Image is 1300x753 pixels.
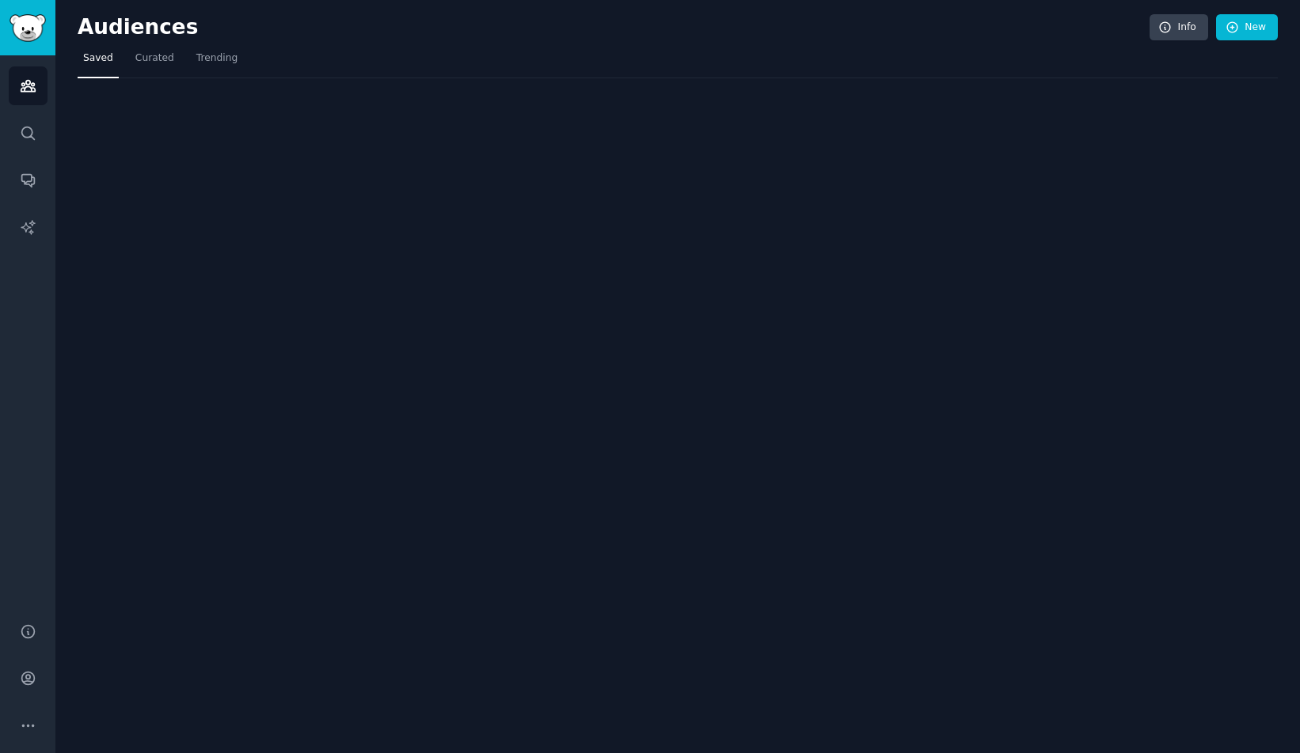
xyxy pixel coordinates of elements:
span: Saved [83,51,113,66]
img: GummySearch logo [10,14,46,42]
h2: Audiences [78,15,1150,40]
a: Info [1150,14,1208,41]
span: Curated [135,51,174,66]
a: Curated [130,46,180,78]
span: Trending [196,51,238,66]
a: New [1216,14,1278,41]
a: Trending [191,46,243,78]
a: Saved [78,46,119,78]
